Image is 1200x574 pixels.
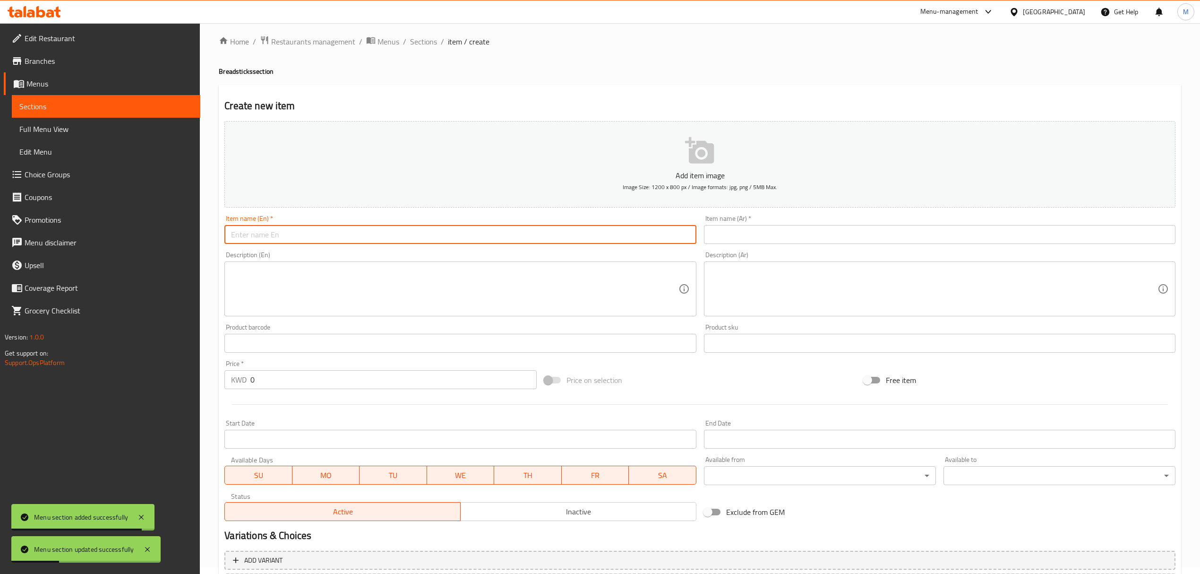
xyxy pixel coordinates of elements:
[219,36,249,47] a: Home
[4,277,200,299] a: Coverage Report
[224,529,1175,543] h2: Variations & Choices
[4,186,200,209] a: Coupons
[292,466,360,485] button: MO
[219,35,1181,48] nav: breadcrumb
[19,123,193,135] span: Full Menu View
[12,118,200,140] a: Full Menu View
[296,469,356,482] span: MO
[229,469,288,482] span: SU
[566,374,622,386] span: Price on selection
[34,544,134,555] div: Menu section updated successfully
[431,469,491,482] span: WE
[4,299,200,322] a: Grocery Checklist
[704,334,1175,353] input: Please enter product sku
[25,33,193,44] span: Edit Restaurant
[239,170,1161,181] p: Add item image
[34,512,128,522] div: Menu section added successfully
[224,502,461,521] button: Active
[943,466,1175,485] div: ​
[25,237,193,248] span: Menu disclaimer
[25,305,193,316] span: Grocery Checklist
[4,209,200,231] a: Promotions
[253,36,256,47] li: /
[25,191,193,203] span: Coupons
[19,101,193,112] span: Sections
[886,374,916,386] span: Free item
[360,466,427,485] button: TU
[219,67,1181,76] h4: Breadsticks section
[5,347,48,359] span: Get support on:
[464,505,693,519] span: Inactive
[19,146,193,157] span: Edit Menu
[377,36,399,47] span: Menus
[224,121,1175,208] button: Add item imageImage Size: 1200 x 800 px / Image formats: jpg, png / 5MB Max.
[633,469,693,482] span: SA
[250,370,536,389] input: Please enter price
[4,163,200,186] a: Choice Groups
[460,502,696,521] button: Inactive
[448,36,489,47] span: item / create
[271,36,355,47] span: Restaurants management
[26,78,193,89] span: Menus
[726,506,785,518] span: Exclude from GEM
[4,72,200,95] a: Menus
[29,331,44,343] span: 1.0.0
[5,331,28,343] span: Version:
[427,466,495,485] button: WE
[25,214,193,226] span: Promotions
[1023,7,1085,17] div: [GEOGRAPHIC_DATA]
[623,182,777,192] span: Image Size: 1200 x 800 px / Image formats: jpg, png / 5MB Max.
[363,469,423,482] span: TU
[359,36,362,47] li: /
[229,505,457,519] span: Active
[244,555,283,566] span: Add variant
[562,466,629,485] button: FR
[366,35,399,48] a: Menus
[25,260,193,271] span: Upsell
[231,374,247,385] p: KWD
[5,357,65,369] a: Support.OpsPlatform
[224,225,696,244] input: Enter name En
[224,99,1175,113] h2: Create new item
[12,140,200,163] a: Edit Menu
[224,551,1175,570] button: Add variant
[224,334,696,353] input: Please enter product barcode
[704,466,936,485] div: ​
[629,466,696,485] button: SA
[1183,7,1189,17] span: M
[12,95,200,118] a: Sections
[704,225,1175,244] input: Enter name Ar
[25,169,193,180] span: Choice Groups
[566,469,626,482] span: FR
[4,231,200,254] a: Menu disclaimer
[4,254,200,277] a: Upsell
[441,36,444,47] li: /
[920,6,978,17] div: Menu-management
[260,35,355,48] a: Restaurants management
[4,50,200,72] a: Branches
[498,469,558,482] span: TH
[403,36,406,47] li: /
[494,466,562,485] button: TH
[25,282,193,294] span: Coverage Report
[4,27,200,50] a: Edit Restaurant
[25,55,193,67] span: Branches
[410,36,437,47] a: Sections
[224,466,292,485] button: SU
